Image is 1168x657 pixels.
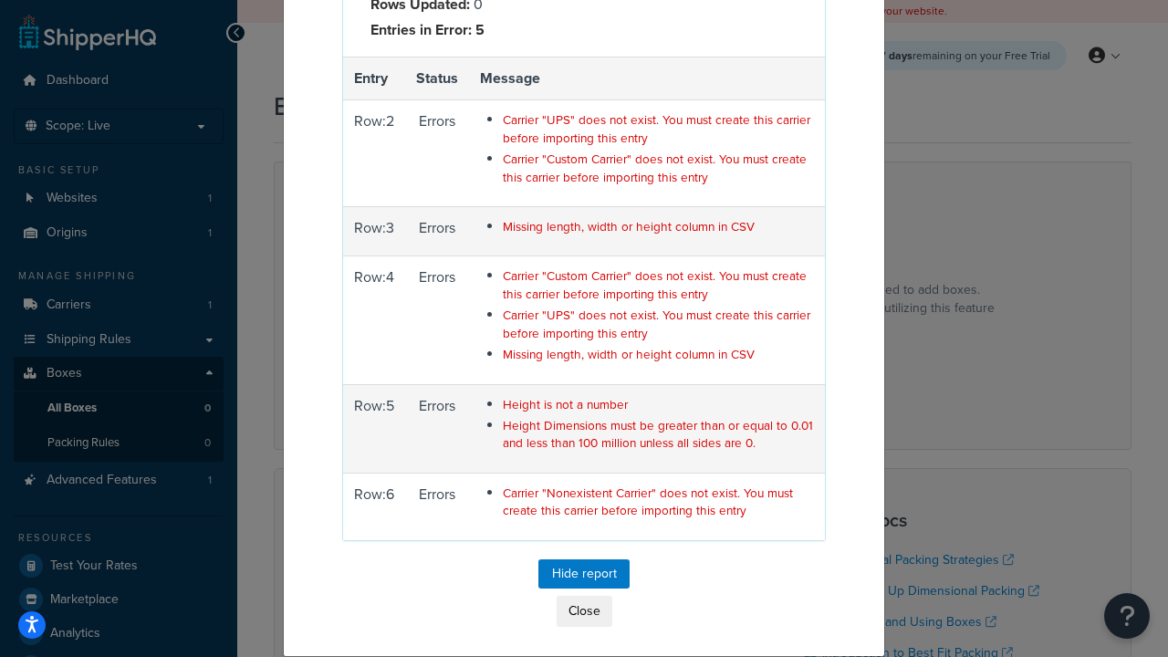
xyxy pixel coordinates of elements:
[503,484,793,519] span: Carrier "Nonexistent Carrier" does not exist. You must create this carrier before importing this ...
[343,100,405,207] td: Row: 2
[370,19,485,40] strong: Entries in Error: 5
[405,100,469,207] td: Errors
[538,559,630,589] button: Hide report
[343,256,405,384] td: Row: 4
[343,384,405,473] td: Row: 5
[405,384,469,473] td: Errors
[557,596,612,627] button: Close
[405,207,469,256] td: Errors
[343,57,405,100] th: Entry
[503,345,755,363] span: Missing length, width or height column in CSV
[503,110,810,146] span: Carrier "UPS" does not exist. You must create this carrier before importing this entry
[503,150,807,185] span: Carrier "Custom Carrier" does not exist. You must create this carrier before importing this entry
[503,416,813,452] span: Height Dimensions must be greater than or equal to 0.01 and less than 100 million unless all side...
[503,217,755,235] span: Missing length, width or height column in CSV
[343,207,405,256] td: Row: 3
[503,306,810,341] span: Carrier "UPS" does not exist. You must create this carrier before importing this entry
[469,57,825,100] th: Message
[343,473,405,539] td: Row: 6
[405,57,469,100] th: Status
[405,473,469,539] td: Errors
[503,266,807,302] span: Carrier "Custom Carrier" does not exist. You must create this carrier before importing this entry
[405,256,469,384] td: Errors
[503,395,628,413] span: Height is not a number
